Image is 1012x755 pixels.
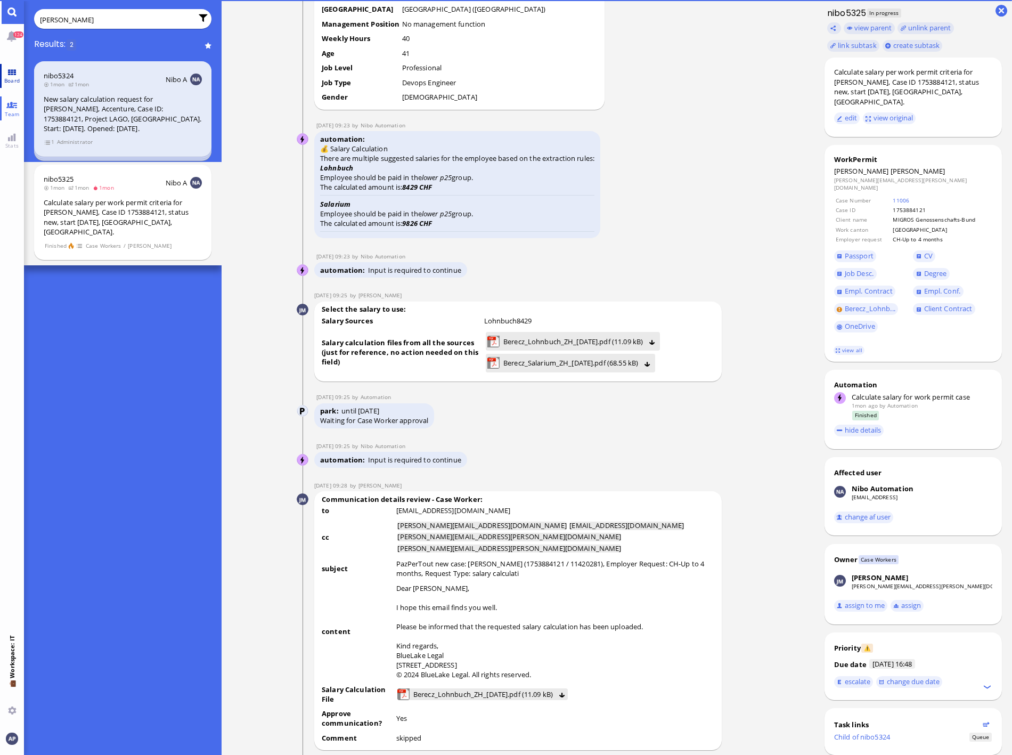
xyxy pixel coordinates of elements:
[44,71,74,80] a: nibo5324
[834,575,846,587] img: Janet Mathews
[341,406,356,416] span: until
[297,493,308,505] img: Janet Mathews
[56,137,93,147] span: Administrator
[834,250,877,262] a: Passport
[320,144,594,232] span: Employee should be paid in the group. The calculated amount is:
[422,209,452,218] i: lower p25
[320,303,408,316] b: Select the salary to use:
[361,253,405,260] span: automation@nibo.ai
[834,468,882,477] div: Affected user
[844,22,895,34] button: view parent
[834,486,846,498] img: Nibo Automation
[358,482,402,489] span: janet.mathews@bluelakelegal.com
[321,48,400,62] td: Age
[320,265,368,275] span: automation
[913,286,963,297] a: Empl. Conf.
[891,600,924,612] button: assign
[321,19,400,33] td: Management Position
[320,493,484,506] b: Communication details review - Case Worker:
[834,176,993,192] dd: [PERSON_NAME][EMAIL_ADDRESS][PERSON_NAME][DOMAIN_NAME]
[834,512,894,523] button: change af user
[897,22,954,34] button: unlink parent
[834,555,858,564] div: Owner
[190,177,202,189] img: NA
[297,454,309,466] img: Nibo Automation
[320,134,368,144] span: automation
[879,402,885,409] span: by
[320,416,428,425] div: Waiting for Case Worker approval
[316,253,352,260] span: [DATE] 09:23
[852,402,878,409] span: 1mon ago
[68,184,93,191] span: 1mon
[838,40,877,50] span: link subtask
[402,63,442,72] runbook-parameter-view: Professional
[913,268,949,280] a: Degree
[876,676,943,688] button: change due date
[887,402,918,409] span: automation@bluelakelegal.com
[835,196,892,205] td: Case Number
[128,241,172,250] span: [PERSON_NAME]
[835,215,892,224] td: Client name
[314,482,350,489] span: [DATE] 09:28
[361,121,405,129] span: automation@nibo.ai
[827,40,879,52] task-group-action-menu: link subtask
[845,304,895,313] span: Berecz_Lohnb...
[44,241,67,250] span: Finished
[852,484,913,493] div: Nibo Automation
[484,316,517,326] div: 8429
[852,573,908,582] div: [PERSON_NAME]
[396,733,422,743] span: skipped
[834,155,993,164] div: WorkPermit
[166,178,187,188] span: Nibo A
[834,346,864,355] a: view all
[316,121,352,129] span: [DATE] 09:23
[320,455,368,465] span: automation
[190,74,202,85] img: NA
[44,94,202,134] div: New salary calculation request for [PERSON_NAME], Accenture, Case ID: 1753884121, Project LAGO, [...
[834,321,878,332] a: OneDrive
[396,651,714,660] p: BlueLake Legal
[6,733,18,744] img: You
[834,660,867,669] div: Due date
[44,174,74,184] a: nibo5325
[845,269,874,278] span: Job Desc.
[396,670,714,679] p: © 2024 BlueLake Legal. All rights reserved.
[402,4,546,14] runbook-parameter-view: [GEOGRAPHIC_DATA] ([GEOGRAPHIC_DATA])
[924,286,960,296] span: Empl. Conf.
[517,316,532,326] div: 8429
[834,600,888,612] button: assign to me
[358,291,402,299] span: janet.mathews@bluelakelegal.com
[321,733,395,746] td: Comment
[321,92,400,105] td: Gender
[402,78,456,87] runbook-parameter-view: Devops Engineer
[352,253,361,260] span: by
[297,304,308,315] img: Janet Mathews
[321,558,395,582] td: subject
[834,676,874,688] button: escalate
[487,334,658,349] lob-view: Berecz_Lohnbuch_ZH_31.07.2025.pdf (11.09 kB)
[40,14,192,26] input: Enter query or press / to filter
[834,268,877,280] a: Job Desc.
[834,303,899,315] a: Berecz_Lohnb...
[402,218,432,228] i: 9826 CHF
[924,269,947,278] span: Degree
[314,291,350,299] span: [DATE] 09:25
[883,40,943,52] button: create subtask
[834,112,860,124] button: edit
[569,522,684,530] li: [EMAIL_ADDRESS][DOMAIN_NAME]
[644,360,651,367] button: Download Berecz_Salarium_ZH_31.07.2025.pdf
[368,455,461,465] span: Input is required to continue
[316,442,352,450] span: [DATE] 09:25
[321,684,395,708] td: Salary Calculation File
[891,166,945,176] span: [PERSON_NAME]
[320,406,341,416] span: park
[166,75,187,84] span: Nibo A
[861,644,873,653] span: ⚠️
[2,110,22,118] span: Team
[402,92,477,102] runbook-parameter-view: [DEMOGRAPHIC_DATA]
[834,286,895,297] a: Empl. Contract
[321,708,395,732] td: Approve communication?
[913,303,975,315] a: Client Contract
[396,713,407,723] span: Yes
